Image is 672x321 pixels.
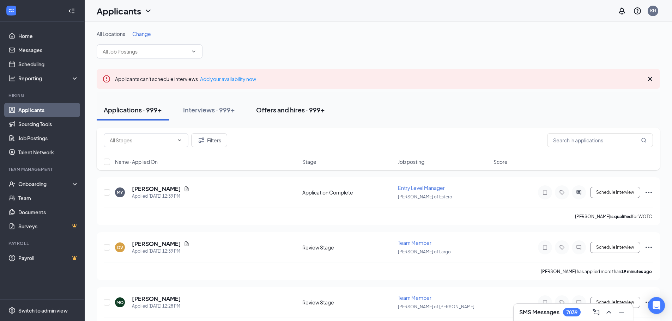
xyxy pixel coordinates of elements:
[8,166,77,172] div: Team Management
[18,251,79,265] a: PayrollCrown
[618,7,626,15] svg: Notifications
[115,158,158,165] span: Name · Applied On
[132,240,181,248] h5: [PERSON_NAME]
[398,304,474,309] span: [PERSON_NAME] of [PERSON_NAME]
[616,307,627,318] button: Minimize
[590,297,640,308] button: Schedule Interview
[18,307,68,314] div: Switch to admin view
[398,185,445,191] span: Entry Level Manager
[110,136,174,144] input: All Stages
[558,190,566,195] svg: Tag
[132,193,189,200] div: Applied [DATE] 12:39 PM
[18,205,79,219] a: Documents
[8,75,16,82] svg: Analysis
[541,245,549,250] svg: Note
[256,105,325,114] div: Offers and hires · 999+
[177,137,182,143] svg: ChevronDown
[117,245,123,251] div: DV
[8,7,15,14] svg: WorkstreamLogo
[115,76,256,82] span: Applicants can't schedule interviews.
[18,103,79,117] a: Applicants
[18,43,79,57] a: Messages
[18,131,79,145] a: Job Postings
[621,269,652,274] b: 19 minutes ago
[590,187,640,198] button: Schedule Interview
[541,300,549,305] svg: Note
[102,75,111,83] svg: Error
[610,214,632,219] b: is qualified
[302,244,394,251] div: Review Stage
[302,189,394,196] div: Application Complete
[18,57,79,71] a: Scheduling
[592,308,600,316] svg: ComposeMessage
[566,309,577,315] div: 7039
[494,158,508,165] span: Score
[605,308,613,316] svg: ChevronUp
[591,307,602,318] button: ComposeMessage
[97,5,141,17] h1: Applicants
[18,117,79,131] a: Sourcing Tools
[547,133,653,147] input: Search in applications
[191,49,196,54] svg: ChevronDown
[633,7,642,15] svg: QuestionInfo
[200,76,256,82] a: Add your availability now
[103,48,188,55] input: All Job Postings
[18,29,79,43] a: Home
[132,185,181,193] h5: [PERSON_NAME]
[117,190,123,196] div: MY
[18,75,79,82] div: Reporting
[650,8,656,14] div: KH
[18,180,73,187] div: Onboarding
[398,194,452,199] span: [PERSON_NAME] of Estero
[8,92,77,98] div: Hiring
[18,145,79,159] a: Talent Network
[575,190,583,195] svg: ActiveChat
[97,31,125,37] span: All Locations
[558,245,566,250] svg: Tag
[644,298,653,307] svg: Ellipses
[184,186,189,192] svg: Document
[398,158,424,165] span: Job posting
[184,241,189,247] svg: Document
[8,307,16,314] svg: Settings
[575,300,583,305] svg: ChatInactive
[644,188,653,197] svg: Ellipses
[398,240,431,246] span: Team Member
[575,245,583,250] svg: ChatInactive
[132,31,151,37] span: Change
[116,300,124,305] div: MO
[541,190,549,195] svg: Note
[302,299,394,306] div: Review Stage
[398,249,451,254] span: [PERSON_NAME] of Largo
[191,133,227,147] button: Filter Filters
[132,295,181,303] h5: [PERSON_NAME]
[8,240,77,246] div: Payroll
[590,242,640,253] button: Schedule Interview
[8,180,16,187] svg: UserCheck
[558,300,566,305] svg: Tag
[648,297,665,314] div: Open Intercom Messenger
[144,7,152,15] svg: ChevronDown
[541,268,653,274] p: [PERSON_NAME] has applied more than .
[398,295,431,301] span: Team Member
[18,219,79,233] a: SurveysCrown
[644,243,653,252] svg: Ellipses
[197,136,206,144] svg: Filter
[617,308,626,316] svg: Minimize
[132,303,181,310] div: Applied [DATE] 12:28 PM
[519,308,559,316] h3: SMS Messages
[603,307,615,318] button: ChevronUp
[302,158,316,165] span: Stage
[68,7,75,14] svg: Collapse
[646,75,654,83] svg: Cross
[183,105,235,114] div: Interviews · 999+
[104,105,162,114] div: Applications · 999+
[132,248,189,255] div: Applied [DATE] 12:39 PM
[18,191,79,205] a: Team
[575,214,653,220] p: [PERSON_NAME] for WOTC.
[641,137,647,143] svg: MagnifyingGlass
